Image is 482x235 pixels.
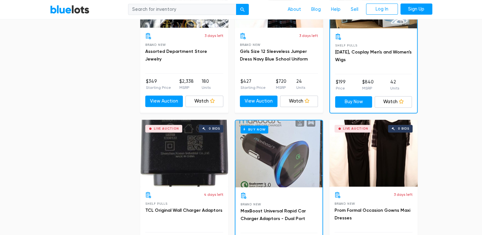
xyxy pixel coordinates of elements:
[154,127,179,130] div: Live Auction
[394,192,413,197] p: 3 days left
[145,43,166,46] span: Brand New
[400,4,432,15] a: Sign Up
[280,96,318,107] a: Watch
[283,4,306,16] a: About
[140,120,228,187] a: Live Auction 0 bids
[241,125,268,133] h6: Buy Now
[240,96,278,107] a: View Auction
[145,208,222,213] a: TCL Original Wall Charger Adaptors
[366,4,398,15] a: Log In
[335,96,372,108] a: Buy Now
[276,78,286,91] li: $720
[204,192,223,197] p: 4 days left
[336,85,346,91] p: Price
[335,202,355,205] span: Brand New
[326,4,346,16] a: Help
[276,85,286,90] p: MSRP
[205,33,223,39] p: 3 days left
[329,120,418,187] a: Live Auction 0 bids
[336,79,346,91] li: $199
[362,85,374,91] p: MSRP
[240,43,261,46] span: Brand New
[398,127,409,130] div: 0 bids
[202,78,211,91] li: 180
[202,85,211,90] p: Units
[306,4,326,16] a: Blog
[346,4,363,16] a: Sell
[296,85,305,90] p: Units
[299,33,318,39] p: 3 days left
[128,4,236,15] input: Search for inventory
[241,78,266,91] li: $427
[185,96,223,107] a: Watch
[145,96,183,107] a: View Auction
[343,127,368,130] div: Live Auction
[146,78,171,91] li: $349
[241,85,266,90] p: Starting Price
[145,202,168,205] span: Shelf Pulls
[375,96,412,108] a: Watch
[390,79,399,91] li: 42
[241,208,306,221] a: MaxBoost Universal Rapid Car Charger Adaptors - Dual Port
[240,49,308,62] a: Girls Size 12 Sleeveless Jumper Dress Navy Blue School Uniform
[179,78,193,91] li: $2,338
[145,49,207,62] a: Assorted Department Store Jewelry
[241,203,261,206] span: Brand New
[209,127,220,130] div: 0 bids
[390,85,399,91] p: Units
[335,44,357,47] span: Shelf Pulls
[50,5,90,14] a: BlueLots
[362,79,374,91] li: $840
[335,49,412,62] a: [DATE], Cosplay Men's and Women's Wigs
[235,120,322,187] a: Buy Now
[296,78,305,91] li: 24
[335,208,410,221] a: Prom Formal Occasion Gowns Maxi Dresses
[179,85,193,90] p: MSRP
[146,85,171,90] p: Starting Price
